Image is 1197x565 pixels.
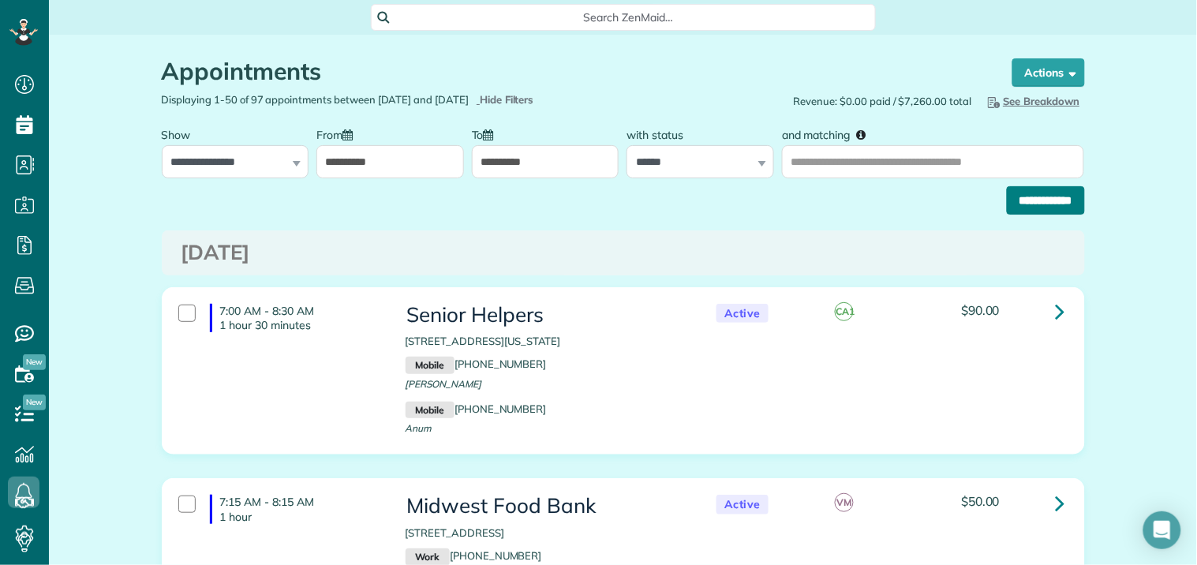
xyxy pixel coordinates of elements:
[406,495,685,518] h3: Midwest Food Bank
[794,94,972,109] span: Revenue: $0.00 paid / $7,260.00 total
[985,95,1080,107] span: See Breakdown
[716,495,769,514] span: Active
[406,357,454,374] small: Mobile
[23,395,46,410] span: New
[23,354,46,370] span: New
[782,119,877,148] label: and matching
[1143,511,1181,549] div: Open Intercom Messenger
[835,302,854,321] span: CA1
[1012,58,1085,87] button: Actions
[477,93,534,106] a: Hide Filters
[150,92,623,107] div: Displaying 1-50 of 97 appointments between [DATE] and [DATE]
[961,302,1000,318] span: $90.00
[406,422,432,434] span: Anum
[162,58,982,84] h1: Appointments
[406,402,454,419] small: Mobile
[210,304,382,332] h4: 7:00 AM - 8:30 AM
[480,92,534,107] span: Hide Filters
[406,378,482,390] span: [PERSON_NAME]
[406,402,547,415] a: Mobile[PHONE_NUMBER]
[406,526,685,541] p: [STREET_ADDRESS]
[406,304,685,327] h3: Senior Helpers
[980,92,1085,110] button: See Breakdown
[716,304,769,324] span: Active
[220,510,382,524] p: 1 hour
[181,241,1065,264] h3: [DATE]
[316,119,361,148] label: From
[406,334,685,349] p: [STREET_ADDRESS][US_STATE]
[961,493,1000,509] span: $50.00
[210,495,382,523] h4: 7:15 AM - 8:15 AM
[472,119,502,148] label: To
[406,549,542,562] a: Work[PHONE_NUMBER]
[220,318,382,332] p: 1 hour 30 minutes
[835,493,854,512] span: VM
[406,357,547,370] a: Mobile[PHONE_NUMBER]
